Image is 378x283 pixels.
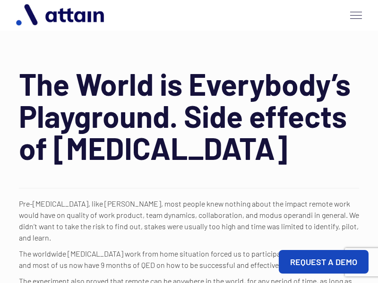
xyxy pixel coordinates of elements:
h1: The World is Everybody’s Playground. Side effects of [MEDICAL_DATA] [19,68,359,164]
p: Pre-[MEDICAL_DATA], like [PERSON_NAME], most people knew nothing about the impact remote work wou... [19,198,359,243]
a: REQUEST A DEMO [279,250,369,274]
img: logo [11,0,111,30]
p: The worldwide [MEDICAL_DATA] work from home situation forced us to participate in that experiment... [19,248,359,271]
